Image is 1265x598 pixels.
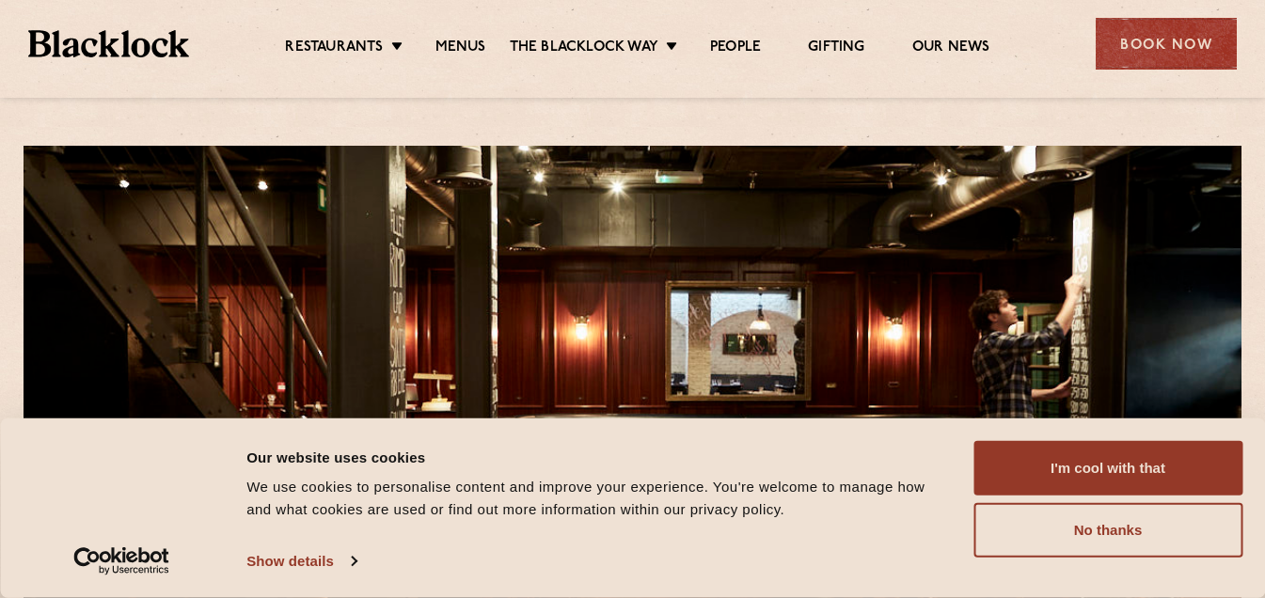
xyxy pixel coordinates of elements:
[28,30,189,57] img: BL_Textured_Logo-footer-cropped.svg
[246,547,356,575] a: Show details
[510,39,658,59] a: The Blacklock Way
[808,39,864,59] a: Gifting
[710,39,761,59] a: People
[973,441,1242,496] button: I'm cool with that
[1096,18,1237,70] div: Book Now
[246,446,952,468] div: Our website uses cookies
[285,39,383,59] a: Restaurants
[973,503,1242,558] button: No thanks
[246,476,952,521] div: We use cookies to personalise content and improve your experience. You're welcome to manage how a...
[435,39,486,59] a: Menus
[40,547,204,575] a: Usercentrics Cookiebot - opens in a new window
[912,39,990,59] a: Our News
